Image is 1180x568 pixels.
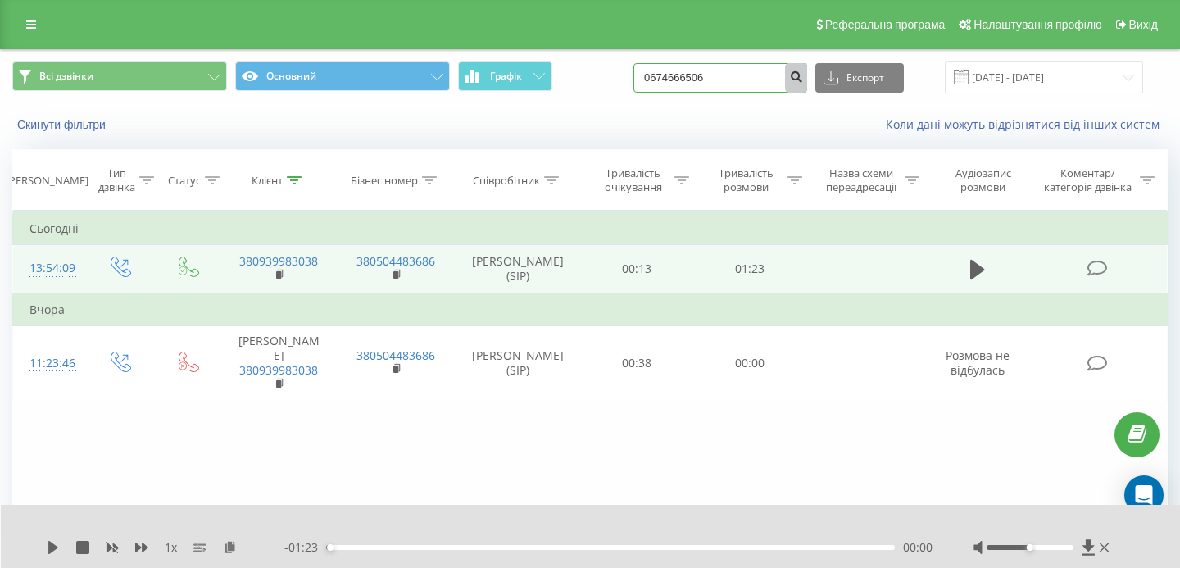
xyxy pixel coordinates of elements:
[455,245,581,293] td: [PERSON_NAME] (SIP)
[458,61,552,91] button: Графік
[29,348,69,379] div: 11:23:46
[473,174,540,188] div: Співробітник
[165,539,177,556] span: 1 x
[13,212,1168,245] td: Сьогодні
[6,174,88,188] div: [PERSON_NAME]
[239,362,318,378] a: 380939983038
[903,539,933,556] span: 00:00
[1124,475,1164,515] div: Open Intercom Messenger
[815,63,904,93] button: Експорт
[356,348,435,363] a: 380504483686
[284,539,326,556] span: - 01:23
[327,544,334,551] div: Accessibility label
[13,293,1168,326] td: Вчора
[98,166,135,194] div: Тип дзвінка
[596,166,671,194] div: Тривалість очікування
[29,252,69,284] div: 13:54:09
[886,116,1168,132] a: Коли дані можуть відрізнятися вiд інших систем
[252,174,283,188] div: Клієнт
[356,253,435,269] a: 380504483686
[39,70,93,83] span: Всі дзвінки
[1040,166,1136,194] div: Коментар/категорія дзвінка
[235,61,450,91] button: Основний
[455,325,581,401] td: [PERSON_NAME] (SIP)
[239,253,318,269] a: 380939983038
[12,117,114,132] button: Скинути фільтри
[708,166,783,194] div: Тривалість розмови
[693,245,806,293] td: 01:23
[220,325,338,401] td: [PERSON_NAME]
[581,245,694,293] td: 00:13
[825,18,946,31] span: Реферальна програма
[12,61,227,91] button: Всі дзвінки
[938,166,1028,194] div: Аудіозапис розмови
[490,70,522,82] span: Графік
[581,325,694,401] td: 00:38
[946,348,1010,378] span: Розмова не відбулась
[693,325,806,401] td: 00:00
[821,166,901,194] div: Назва схеми переадресації
[168,174,201,188] div: Статус
[351,174,418,188] div: Бізнес номер
[1027,544,1033,551] div: Accessibility label
[633,63,807,93] input: Пошук за номером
